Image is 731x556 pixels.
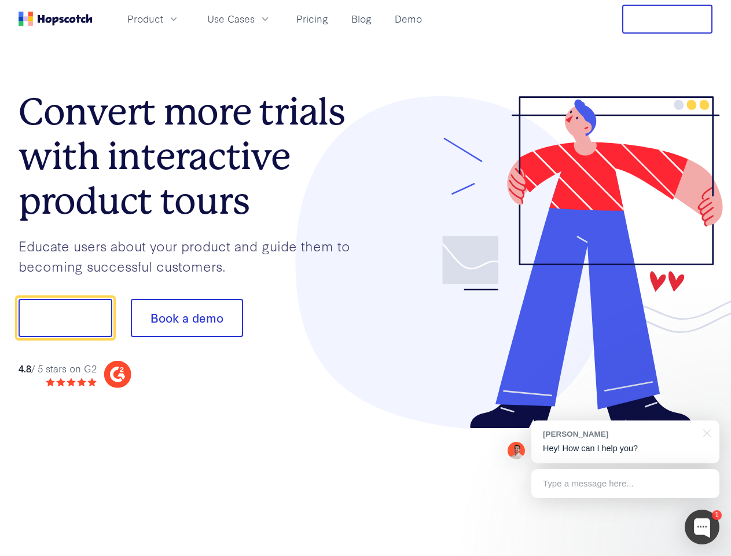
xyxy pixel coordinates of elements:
div: 1 [712,510,722,520]
div: [PERSON_NAME] [543,429,696,440]
a: Blog [347,9,376,28]
p: Hey! How can I help you? [543,442,708,455]
p: Educate users about your product and guide them to becoming successful customers. [19,236,366,276]
span: Product [127,12,163,26]
button: Free Trial [622,5,712,34]
a: Home [19,12,93,26]
strong: 4.8 [19,361,31,375]
div: Type a message here... [531,469,719,498]
h1: Convert more trials with interactive product tours [19,90,366,223]
button: Product [120,9,186,28]
button: Book a demo [131,299,243,337]
button: Show me! [19,299,112,337]
div: / 5 stars on G2 [19,361,97,376]
a: Demo [390,9,427,28]
a: Pricing [292,9,333,28]
img: Mark Spera [508,442,525,459]
button: Use Cases [200,9,278,28]
span: Use Cases [207,12,255,26]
